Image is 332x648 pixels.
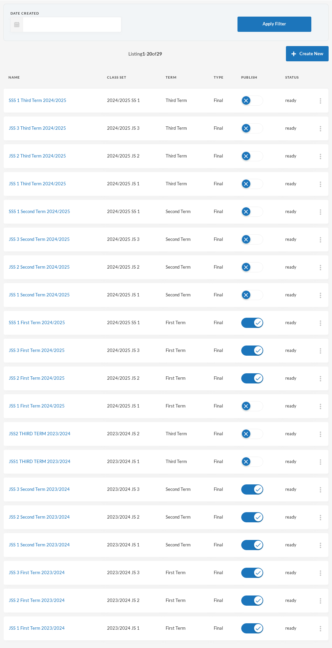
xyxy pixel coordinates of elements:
td: Third Term [161,88,209,113]
img: ... [320,348,321,354]
td: Final [209,588,236,613]
td: ready [280,116,313,141]
td: ready [280,144,313,168]
td: ready [280,394,313,418]
td: Final [209,88,236,113]
img: ... [320,293,321,298]
td: Final [209,450,236,474]
img: ... [320,98,321,104]
td: Second Term [161,533,209,557]
td: 2024/2025 JS 3 [102,338,161,363]
td: ready [280,255,313,279]
td: Final [209,394,236,418]
td: Final [209,116,236,141]
td: Final [209,255,236,279]
img: ... [320,376,321,381]
a: JSS 2 First Term 2023/2024 [9,598,65,603]
td: Third Term [161,422,209,446]
td: 2024/2025 JS 2 [102,366,161,391]
div: Date Created [11,11,121,16]
td: 2024/2025 JS 1 [102,283,161,307]
td: Final [209,422,236,446]
img: ... [320,487,321,493]
a: SSS 1 Third Term 2024/2025 [9,98,66,103]
a: JSS 3 First Term 2023/2024 [9,570,65,575]
td: Final [209,227,236,252]
a: JSS 1 Second Term 2024/2025 [9,292,70,297]
td: First Term [161,338,209,363]
th: Name [3,70,102,85]
td: 2024/2025 JS 3 [102,116,161,141]
img: ... [320,459,321,465]
td: ready [280,311,313,335]
td: Second Term [161,283,209,307]
td: Second Term [161,200,209,224]
td: First Term [161,588,209,613]
td: ready [280,588,313,613]
td: Second Term [161,227,209,252]
a: JSS 1 Second Term 2023/2024 [9,542,70,547]
a: JSS 3 Second Term 2023/2024 [9,486,70,492]
td: Final [209,200,236,224]
img: ... [320,182,321,187]
td: Second Term [161,477,209,502]
td: Final [209,561,236,585]
td: ready [280,616,313,641]
img: ... [320,404,321,409]
img: ... [320,626,321,631]
button: Apply Filter [237,17,311,32]
b: 20 [147,51,152,57]
td: 2023/2024 JS 1 [102,616,161,641]
span: Listing - of [128,50,162,57]
img: ... [320,432,321,437]
td: 2024/2025 JS 2 [102,144,161,168]
td: 2024/2025 SS 1 [102,88,161,113]
td: First Term [161,616,209,641]
td: 2024/2025 SS 1 [102,200,161,224]
button: Create New [286,46,329,61]
td: ready [280,227,313,252]
td: ready [280,477,313,502]
td: ready [280,172,313,196]
td: Third Term [161,144,209,168]
td: First Term [161,366,209,391]
td: Second Term [161,505,209,529]
a: JSS 1 Third Term 2024/2025 [9,181,66,186]
th: Status [280,70,313,85]
a: JSS 3 Third Term 2024/2025 [9,125,66,131]
td: 2023/2024 JS 1 [102,533,161,557]
td: ready [280,338,313,363]
a: JSS 1 First Term 2024/2025 [9,403,65,409]
a: SSS 1 Second Term 2024/2025 [9,209,70,214]
img: ... [320,154,321,159]
td: ready [280,283,313,307]
img: ... [320,543,321,548]
th: Term [161,70,209,85]
th: Type [209,70,236,85]
td: 2023/2024 JS 2 [102,422,161,446]
td: Final [209,616,236,641]
b: 29 [157,51,162,57]
td: Third Term [161,450,209,474]
td: 2024/2025 JS 3 [102,227,161,252]
a: JSS 3 First Term 2024/2025 [9,348,65,353]
td: Final [209,505,236,529]
td: Final [209,311,236,335]
td: Final [209,477,236,502]
td: ready [280,505,313,529]
img: ... [320,126,321,131]
img: ... [320,237,321,243]
td: Second Term [161,255,209,279]
a: JSS 2 First Term 2024/2025 [9,375,65,381]
td: Final [209,283,236,307]
td: ready [280,88,313,113]
td: 2023/2024 JS 2 [102,588,161,613]
td: 2024/2025 JS 1 [102,394,161,418]
td: Third Term [161,116,209,141]
td: 2023/2024 JS 3 [102,561,161,585]
td: 2024/2025 SS 1 [102,311,161,335]
td: 2023/2024 JS 2 [102,505,161,529]
img: ... [320,570,321,576]
td: 2023/2024 JS 1 [102,450,161,474]
a: JSS 2 Second Term 2024/2025 [9,264,70,270]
